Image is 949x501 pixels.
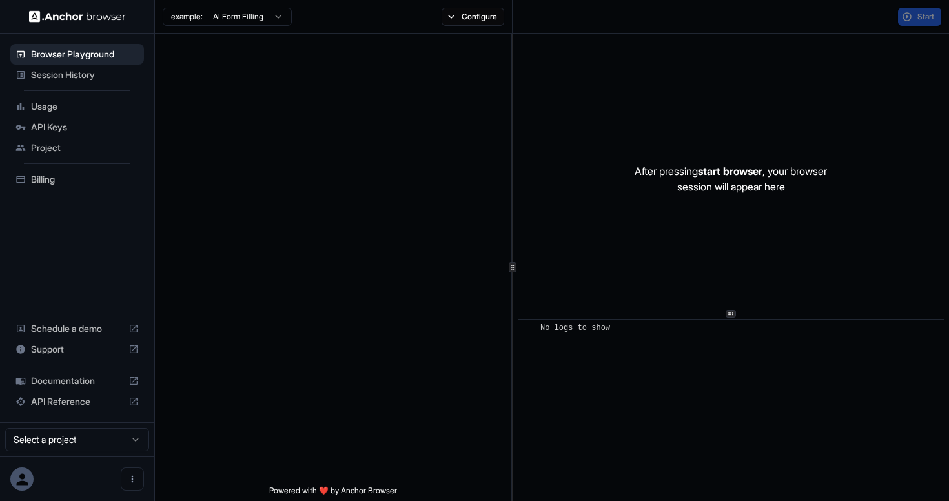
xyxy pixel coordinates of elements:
[31,100,139,113] span: Usage
[698,165,762,178] span: start browser
[269,486,397,501] span: Powered with ❤️ by Anchor Browser
[10,117,144,138] div: API Keys
[31,343,123,356] span: Support
[31,48,139,61] span: Browser Playground
[10,44,144,65] div: Browser Playground
[31,173,139,186] span: Billing
[10,65,144,85] div: Session History
[31,121,139,134] span: API Keys
[29,10,126,23] img: Anchor Logo
[121,467,144,491] button: Open menu
[540,323,610,332] span: No logs to show
[524,322,531,334] span: ​
[31,68,139,81] span: Session History
[635,163,827,194] p: After pressing , your browser session will appear here
[10,138,144,158] div: Project
[171,12,203,22] span: example:
[10,318,144,339] div: Schedule a demo
[10,371,144,391] div: Documentation
[442,8,504,26] button: Configure
[31,395,123,408] span: API Reference
[31,374,123,387] span: Documentation
[10,96,144,117] div: Usage
[10,169,144,190] div: Billing
[31,141,139,154] span: Project
[31,322,123,335] span: Schedule a demo
[10,391,144,412] div: API Reference
[10,339,144,360] div: Support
